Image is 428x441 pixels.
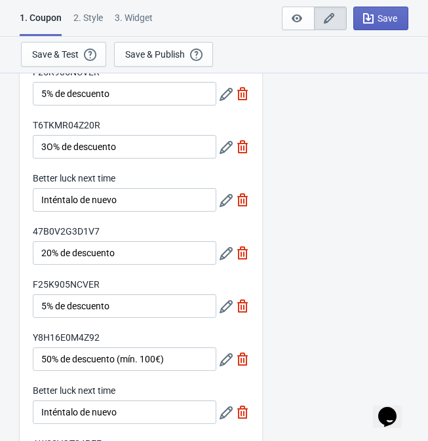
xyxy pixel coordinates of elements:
[33,225,100,238] label: 47B0V2G3D1V7
[373,389,415,428] iframe: chat widget
[21,42,106,67] button: Save & Test
[33,172,115,185] label: Better luck next time
[236,299,249,313] img: delete.svg
[236,406,249,419] img: delete.svg
[20,11,62,36] div: 1. Coupon
[114,42,213,67] button: Save & Publish
[125,49,185,60] div: Save & Publish
[236,140,249,153] img: delete.svg
[33,384,115,397] label: Better luck next time
[33,331,100,344] label: Y8H16E0M4Z92
[32,49,79,60] div: Save & Test
[236,246,249,259] img: delete.svg
[236,193,249,206] img: delete.svg
[236,353,249,366] img: delete.svg
[73,11,103,34] div: 2 . Style
[115,11,153,34] div: 3. Widget
[33,278,100,291] label: F25K905NCVER
[378,13,397,24] span: Save
[236,87,249,100] img: delete.svg
[353,7,408,30] button: Save
[33,119,100,132] label: T6TKMR04Z20R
